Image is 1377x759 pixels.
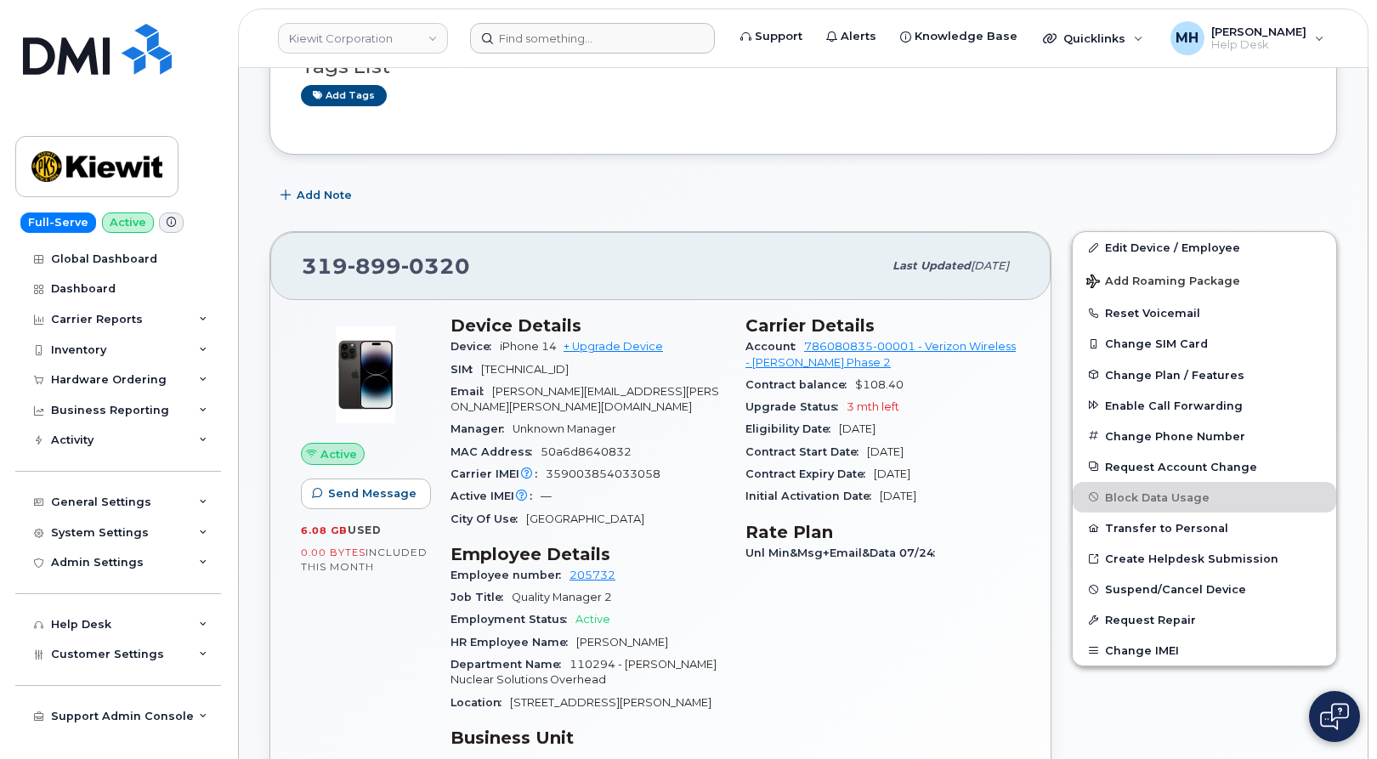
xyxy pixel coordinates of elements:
span: Carrier IMEI [450,467,546,480]
span: Email [450,385,492,398]
span: Manager [450,422,513,435]
span: Last updated [892,259,971,272]
span: Employment Status [450,613,575,626]
span: [DATE] [971,259,1009,272]
span: Location [450,696,510,709]
span: Quality Manager 2 [512,591,612,603]
span: [STREET_ADDRESS][PERSON_NAME] [510,696,711,709]
span: Enable Call Forwarding [1105,399,1243,411]
span: [GEOGRAPHIC_DATA] [526,513,644,525]
button: Transfer to Personal [1073,513,1336,543]
button: Suspend/Cancel Device [1073,574,1336,604]
h3: Rate Plan [745,522,1020,542]
button: Send Message [301,479,431,509]
span: MAC Address [450,445,541,458]
span: Send Message [328,485,416,501]
span: Alerts [841,28,876,45]
button: Block Data Usage [1073,482,1336,513]
h3: Employee Details [450,544,725,564]
span: 50a6d8640832 [541,445,632,458]
span: Active [575,613,610,626]
span: Unl Min&Msg+Email&Data 07/24 [745,547,943,559]
span: Change Plan / Features [1105,368,1244,381]
span: Add Roaming Package [1086,275,1240,291]
span: Knowledge Base [915,28,1017,45]
a: Create Helpdesk Submission [1073,543,1336,574]
a: Support [728,20,814,54]
span: Department Name [450,658,569,671]
span: 359003854033058 [546,467,660,480]
div: Quicklinks [1031,21,1155,55]
span: 110294 - [PERSON_NAME] Nuclear Solutions Overhead [450,658,717,686]
span: SIM [450,363,481,376]
span: Upgrade Status [745,400,847,413]
button: Change Phone Number [1073,421,1336,451]
span: [DATE] [867,445,904,458]
span: Job Title [450,591,512,603]
span: Active [320,446,357,462]
span: Contract Expiry Date [745,467,874,480]
span: Active IMEI [450,490,541,502]
span: iPhone 14 [500,340,557,353]
span: Help Desk [1211,38,1306,52]
button: Request Account Change [1073,451,1336,482]
span: [DATE] [880,490,916,502]
span: Add Note [297,187,352,203]
span: used [348,524,382,536]
span: Quicklinks [1063,31,1125,45]
h3: Carrier Details [745,315,1020,336]
div: Melissa Hoye [1159,21,1336,55]
button: Change IMEI [1073,635,1336,666]
span: Unknown Manager [513,422,616,435]
h3: Device Details [450,315,725,336]
h3: Business Unit [450,728,725,748]
a: Edit Device / Employee [1073,232,1336,263]
span: MH [1176,28,1198,48]
button: Change SIM Card [1073,328,1336,359]
button: Request Repair [1073,604,1336,635]
a: 786080835-00001 - Verizon Wireless - [PERSON_NAME] Phase 2 [745,340,1016,368]
button: Change Plan / Features [1073,360,1336,390]
button: Reset Voicemail [1073,297,1336,328]
span: Employee number [450,569,569,581]
img: image20231002-3703462-njx0qo.jpeg [314,324,416,426]
button: Add Roaming Package [1073,263,1336,297]
span: [DATE] [839,422,875,435]
span: $108.40 [855,378,904,391]
span: [PERSON_NAME] [576,636,668,649]
span: 3 mth left [847,400,899,413]
span: 319 [302,253,470,279]
span: [PERSON_NAME] [1211,25,1306,38]
span: [TECHNICAL_ID] [481,363,569,376]
h3: Tags List [301,56,1306,77]
span: 0.00 Bytes [301,547,365,558]
span: City Of Use [450,513,526,525]
span: Device [450,340,500,353]
span: Eligibility Date [745,422,839,435]
a: + Upgrade Device [564,340,663,353]
a: Add tags [301,85,387,106]
span: HR Employee Name [450,636,576,649]
span: [DATE] [874,467,910,480]
span: [PERSON_NAME][EMAIL_ADDRESS][PERSON_NAME][PERSON_NAME][DOMAIN_NAME] [450,385,719,413]
span: Contract Start Date [745,445,867,458]
span: Initial Activation Date [745,490,880,502]
span: 899 [348,253,401,279]
a: Knowledge Base [888,20,1029,54]
span: 6.08 GB [301,524,348,536]
button: Add Note [269,180,366,211]
input: Find something... [470,23,715,54]
span: Support [755,28,802,45]
a: 205732 [569,569,615,581]
a: Alerts [814,20,888,54]
img: Open chat [1320,703,1349,730]
span: — [541,490,552,502]
span: Contract balance [745,378,855,391]
a: Kiewit Corporation [278,23,448,54]
span: 0320 [401,253,470,279]
span: Account [745,340,804,353]
button: Enable Call Forwarding [1073,390,1336,421]
span: Suspend/Cancel Device [1105,583,1246,596]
